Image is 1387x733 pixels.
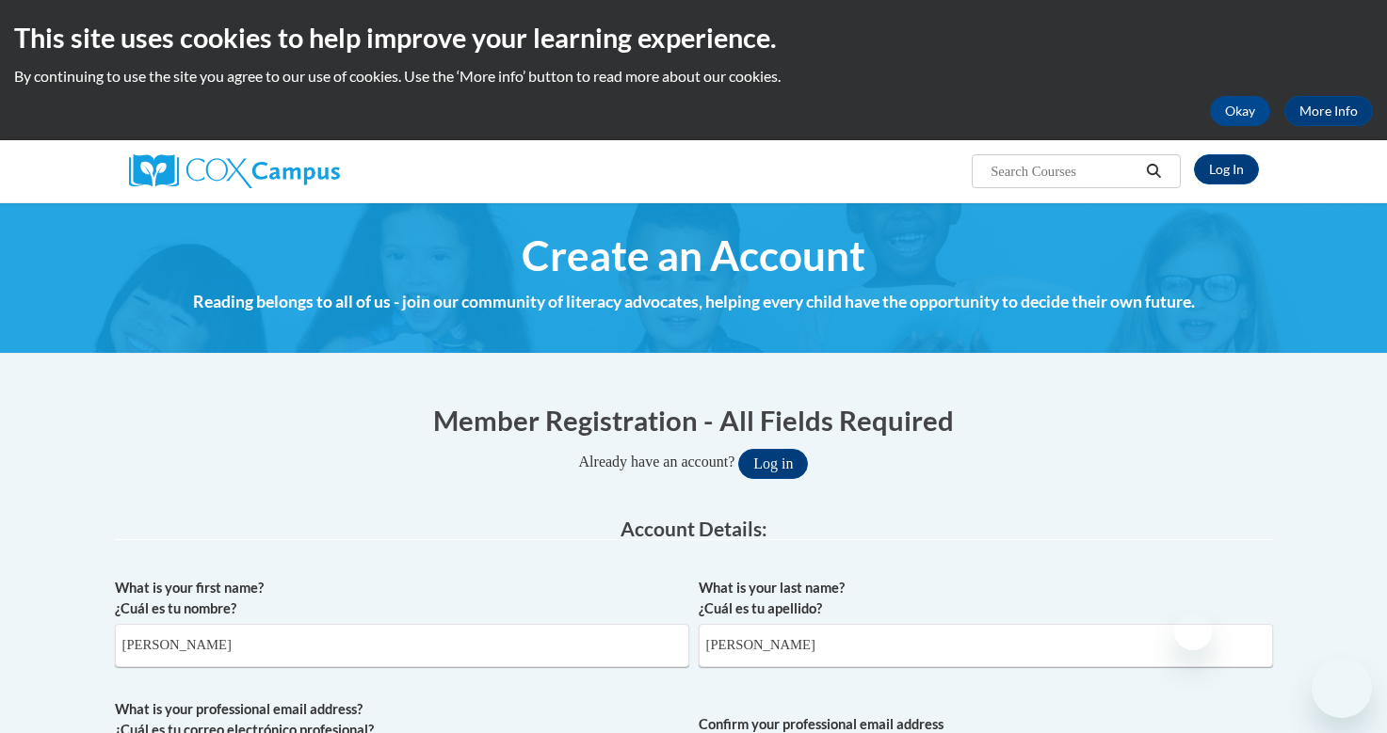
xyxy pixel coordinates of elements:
label: What is your last name? ¿Cuál es tu apellido? [699,578,1273,619]
iframe: Button to launch messaging window [1312,658,1372,718]
span: Account Details: [621,517,767,540]
label: What is your first name? ¿Cuál es tu nombre? [115,578,689,619]
span: Create an Account [522,231,865,280]
h2: This site uses cookies to help improve your learning experience. [14,19,1373,56]
a: Log In [1194,154,1259,184]
img: Cox Campus [129,154,340,188]
h1: Member Registration - All Fields Required [115,401,1273,439]
a: More Info [1284,96,1373,126]
iframe: Close message [1174,613,1212,650]
input: Search Courses [989,160,1139,183]
button: Search [1139,160,1168,183]
p: By continuing to use the site you agree to our use of cookies. Use the ‘More info’ button to read... [14,66,1373,87]
span: Already have an account? [579,454,735,470]
h4: Reading belongs to all of us - join our community of literacy advocates, helping every child have... [115,290,1273,314]
input: Metadata input [699,624,1273,667]
input: Metadata input [115,624,689,667]
button: Okay [1210,96,1270,126]
button: Log in [738,449,808,479]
